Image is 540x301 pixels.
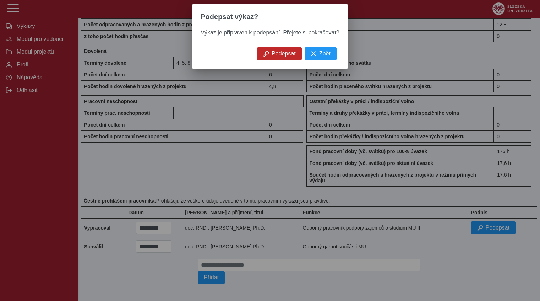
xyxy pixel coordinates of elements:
span: Zpět [319,50,331,57]
button: Zpět [305,47,337,60]
span: Podepsat výkaz? [201,13,258,21]
span: Podepsat [272,50,296,57]
span: Výkaz je připraven k podepsání. Přejete si pokračovat? [201,29,339,36]
button: Podepsat [257,47,302,60]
